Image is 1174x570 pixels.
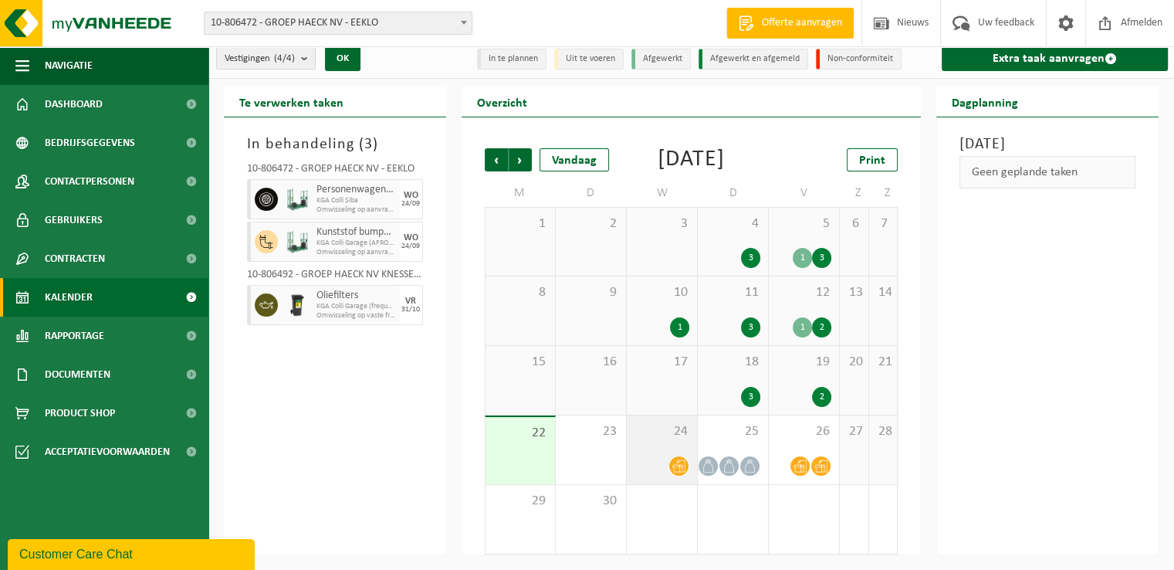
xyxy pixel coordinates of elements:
[316,239,396,248] span: KGA Colli Garage (AFROEP)
[45,85,103,124] span: Dashboard
[45,162,134,201] span: Contactpersonen
[670,317,689,338] div: 1
[877,215,890,232] span: 7
[848,215,860,232] span: 6
[627,179,698,207] td: W
[477,49,546,70] li: In te plannen
[247,270,423,285] div: 10-806492 - GROEP HAECK NV KNESSELARE - AALTER
[556,179,627,207] td: D
[812,387,831,407] div: 2
[705,215,760,232] span: 4
[741,248,760,268] div: 3
[699,49,808,70] li: Afgewerkt en afgemeld
[401,306,420,314] div: 31/10
[45,394,115,433] span: Product Shop
[848,284,860,301] span: 13
[705,284,760,301] span: 11
[758,15,846,31] span: Offerte aanvragen
[776,423,831,440] span: 26
[634,284,689,301] span: 10
[45,201,103,239] span: Gebruikers
[45,433,170,471] span: Acceptatievoorwaarden
[401,200,420,208] div: 24/09
[485,148,508,171] span: Vorige
[942,46,1168,71] a: Extra taak aanvragen
[204,12,472,35] span: 10-806472 - GROEP HAECK NV - EEKLO
[493,354,547,371] span: 15
[869,179,898,207] td: Z
[364,137,373,152] span: 3
[462,87,543,117] h2: Overzicht
[563,215,618,232] span: 2
[286,230,309,253] img: PB-MR-5500-MET-GN-01
[634,215,689,232] span: 3
[959,156,1135,188] div: Geen geplande taken
[741,387,760,407] div: 3
[205,12,472,34] span: 10-806472 - GROEP HAECK NV - EEKLO
[848,423,860,440] span: 27
[45,317,104,355] span: Rapportage
[216,46,316,70] button: Vestigingen(4/4)
[485,179,556,207] td: M
[224,87,359,117] h2: Te verwerken taken
[859,154,885,167] span: Print
[741,317,760,338] div: 3
[563,493,618,510] span: 30
[404,191,418,200] div: WO
[705,423,760,440] span: 25
[812,317,831,338] div: 2
[316,248,396,257] span: Omwisseling op aanvraag (incl. verwerking)
[563,423,618,440] span: 23
[316,290,396,302] span: Oliefilters
[45,239,105,278] span: Contracten
[316,302,396,311] span: KGA Colli Garage (frequentie)
[316,184,396,196] span: Personenwagenbanden met en zonder velg
[554,49,624,70] li: Uit te voeren
[776,284,831,301] span: 12
[959,133,1135,156] h3: [DATE]
[286,188,309,211] img: PB-MR-5000-C2
[540,148,609,171] div: Vandaag
[563,284,618,301] span: 9
[401,243,420,250] div: 24/09
[316,196,396,205] span: KGA Colli Siba
[634,423,689,440] span: 24
[698,179,769,207] td: D
[563,354,618,371] span: 16
[812,248,831,268] div: 3
[634,354,689,371] span: 17
[936,87,1034,117] h2: Dagplanning
[658,148,725,171] div: [DATE]
[493,284,547,301] span: 8
[509,148,532,171] span: Volgende
[45,124,135,162] span: Bedrijfsgegevens
[816,49,902,70] li: Non-conformiteit
[840,179,868,207] td: Z
[404,233,418,243] div: WO
[631,49,691,70] li: Afgewerkt
[793,248,812,268] div: 1
[793,317,812,338] div: 1
[848,354,860,371] span: 20
[286,293,309,317] img: WB-0240-HPE-BK-01
[877,423,890,440] span: 28
[847,148,898,171] a: Print
[877,284,890,301] span: 14
[316,226,396,239] span: Kunststof bumpers
[776,215,831,232] span: 5
[247,164,423,179] div: 10-806472 - GROEP HAECK NV - EEKLO
[45,278,93,317] span: Kalender
[769,179,840,207] td: V
[405,297,416,306] div: VR
[225,47,295,70] span: Vestigingen
[493,425,547,442] span: 22
[705,354,760,371] span: 18
[325,46,360,71] button: OK
[877,354,890,371] span: 21
[726,8,854,39] a: Offerte aanvragen
[316,311,396,321] span: Omwisseling op vaste frequentie (incl. verwerking)
[493,493,547,510] span: 29
[45,355,110,394] span: Documenten
[274,53,295,63] count: (4/4)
